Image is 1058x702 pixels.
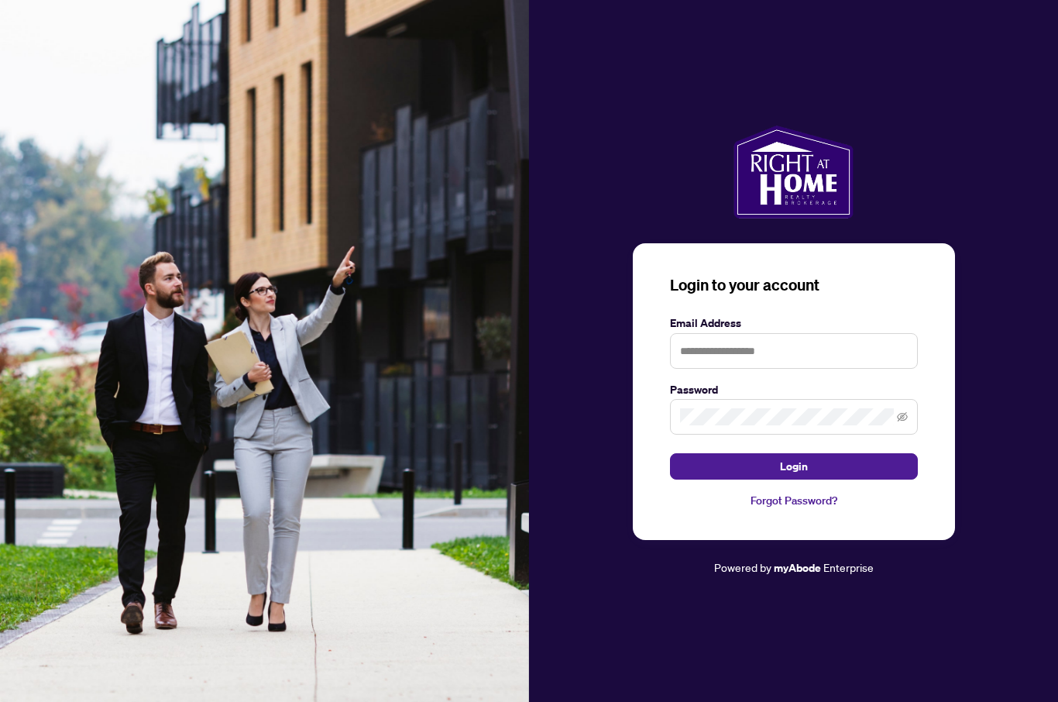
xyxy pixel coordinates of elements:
[670,453,918,480] button: Login
[670,315,918,332] label: Email Address
[774,559,821,576] a: myAbode
[823,560,874,574] span: Enterprise
[897,411,908,422] span: eye-invisible
[670,274,918,296] h3: Login to your account
[714,560,771,574] span: Powered by
[780,454,808,479] span: Login
[670,492,918,509] a: Forgot Password?
[670,381,918,398] label: Password
[733,126,854,219] img: ma-logo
